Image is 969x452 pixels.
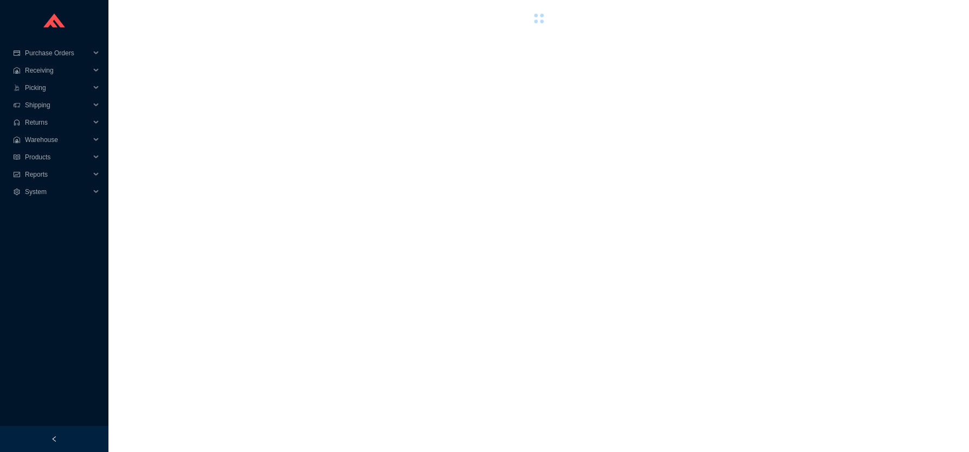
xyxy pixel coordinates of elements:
[25,96,90,114] span: Shipping
[25,44,90,62] span: Purchase Orders
[25,62,90,79] span: Receiving
[13,154,21,160] span: read
[13,119,21,126] span: customer-service
[25,183,90,201] span: System
[25,166,90,183] span: Reports
[25,131,90,148] span: Warehouse
[25,79,90,96] span: Picking
[25,114,90,131] span: Returns
[13,50,21,56] span: credit-card
[51,436,57,442] span: left
[13,189,21,195] span: setting
[25,148,90,166] span: Products
[13,171,21,178] span: fund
